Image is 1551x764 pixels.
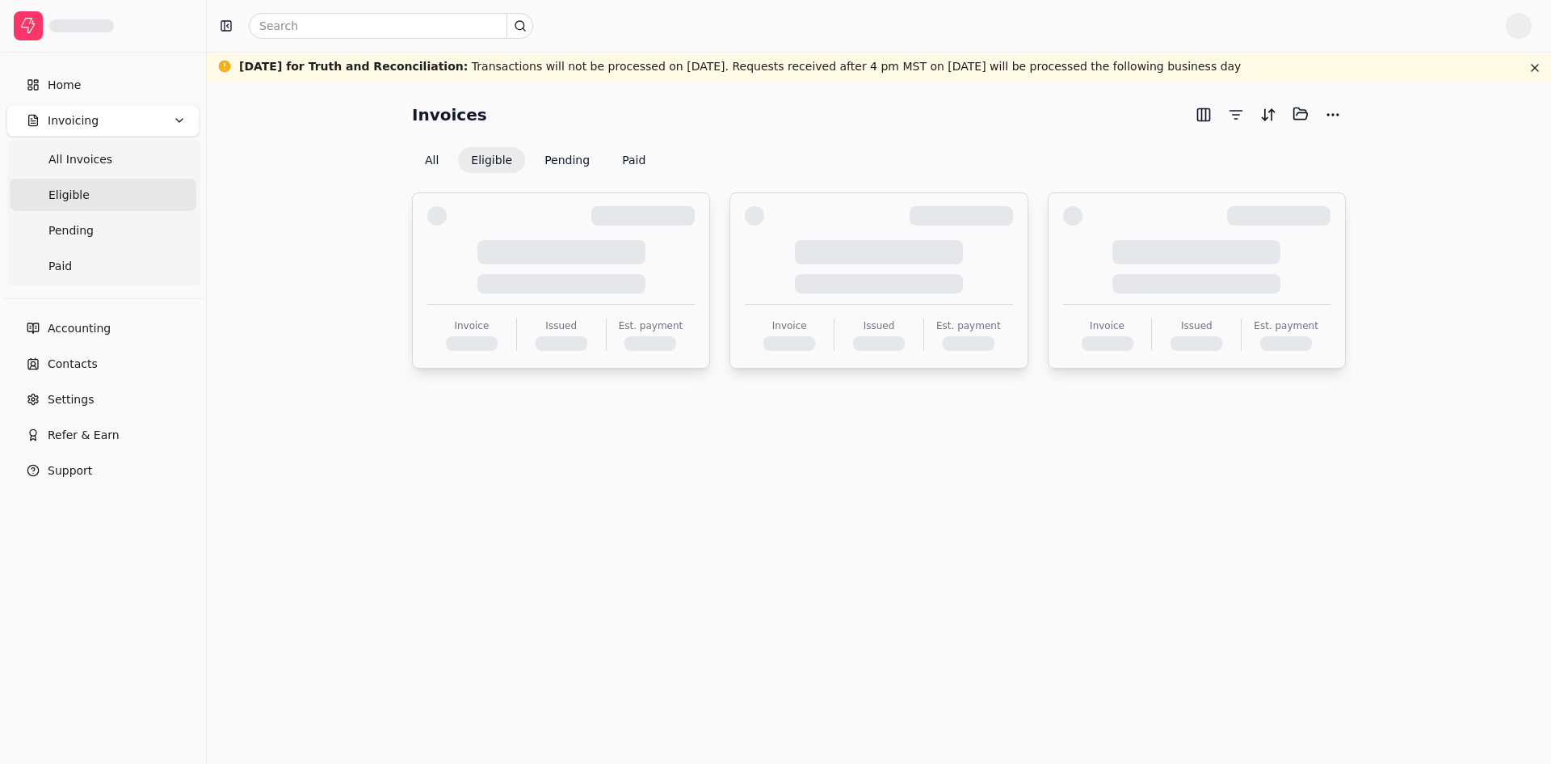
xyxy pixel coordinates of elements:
div: Est. payment [1254,319,1318,333]
button: More [1320,102,1346,128]
span: All Invoices [48,151,112,168]
a: Pending [10,214,196,247]
div: Invoice [454,319,489,333]
span: Eligible [48,187,90,204]
span: Pending [48,222,94,239]
button: Refer & Earn [6,419,200,451]
button: Sort [1255,102,1281,128]
div: Invoice filter options [412,147,658,173]
span: Invoicing [48,112,99,129]
button: Support [6,454,200,487]
a: Accounting [6,312,200,344]
div: Invoice [772,319,807,333]
button: Pending [532,147,603,173]
span: Contacts [48,356,98,373]
span: Accounting [48,320,111,337]
div: Est. payment [936,319,1001,333]
input: Search [249,13,533,39]
a: Eligible [10,179,196,211]
div: Est. payment [619,319,683,333]
span: Settings [48,391,94,408]
button: Eligible [458,147,525,173]
a: All Invoices [10,143,196,175]
div: Transactions will not be processed on [DATE]. Requests received after 4 pm MST on [DATE] will be ... [239,58,1241,75]
button: Batch (0) [1288,101,1314,127]
button: Invoicing [6,104,200,137]
span: Paid [48,258,72,275]
span: Home [48,77,81,94]
div: Issued [864,319,895,333]
div: Invoice [1090,319,1124,333]
span: Refer & Earn [48,427,120,444]
a: Paid [10,250,196,282]
button: All [412,147,452,173]
span: [DATE] for Truth and Reconciliation : [239,60,468,73]
div: Issued [545,319,577,333]
h2: Invoices [412,102,487,128]
a: Home [6,69,200,101]
div: Issued [1181,319,1213,333]
span: Support [48,462,92,479]
a: Contacts [6,348,200,380]
a: Settings [6,383,200,416]
button: Paid [609,147,658,173]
